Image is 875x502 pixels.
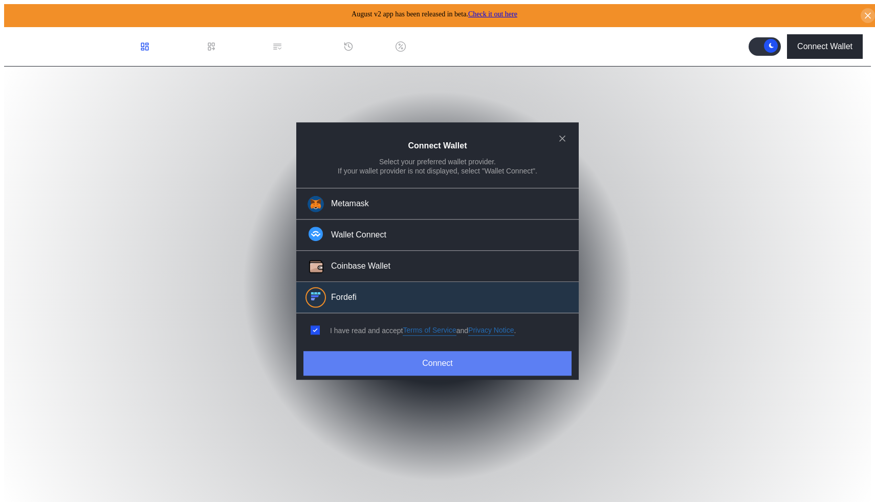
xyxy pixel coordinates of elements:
[221,42,260,51] div: Loan Book
[403,326,456,336] a: Terms of Service
[379,157,496,166] div: Select your preferred wallet provider.
[408,141,467,150] h2: Connect Wallet
[331,230,386,241] div: Wallet Connect
[330,326,516,336] div: I have read and accept .
[468,10,517,18] a: Check it out here
[331,261,390,272] div: Coinbase Wallet
[410,42,471,51] div: Discount Factors
[303,351,572,376] button: Connect
[456,326,468,335] span: and
[331,292,357,303] div: Fordefi
[338,166,537,176] div: If your wallet provider is not displayed, select "Wallet Connect".
[296,188,579,220] button: Metamask
[468,326,514,336] a: Privacy Notice
[358,42,383,51] div: History
[797,42,852,51] div: Connect Wallet
[309,290,323,304] img: Fordefi
[296,282,579,314] button: FordefiFordefi
[352,10,517,18] span: August v2 app has been released in beta.
[287,42,331,51] div: Permissions
[308,258,325,276] img: Coinbase Wallet
[554,130,571,147] button: close modal
[296,220,579,251] button: Wallet Connect
[154,42,194,51] div: Dashboard
[331,199,369,209] div: Metamask
[296,251,579,282] button: Coinbase WalletCoinbase Wallet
